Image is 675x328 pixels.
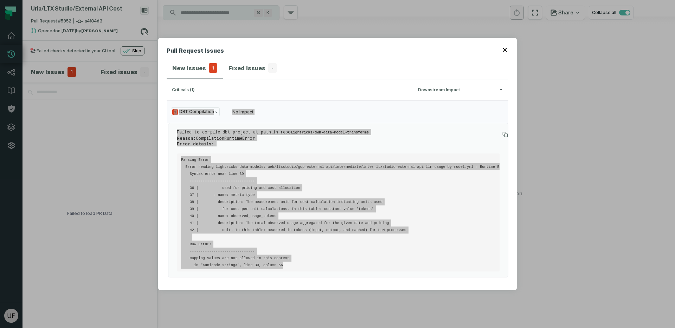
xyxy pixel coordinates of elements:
[177,141,214,146] strong: Error details:
[167,46,224,58] h2: Pull Request Issues
[229,64,265,72] h4: Fixed Issues
[172,87,503,93] button: criticals (1)Downstream Impact
[167,100,508,123] button: Issue TypeNo Impact
[418,87,503,93] div: Downstream Impact
[172,109,178,115] span: Severity
[181,158,508,267] code: Parsing Error Error reading lightricks_data_models: web/ltxstudio/gcp_external_api/intermediate/i...
[271,130,273,135] code: .
[167,100,508,282] div: criticals (1)Downstream Impact
[232,109,253,115] div: No Impact
[172,64,206,72] h4: New Issues
[171,107,220,116] span: Issue Type
[209,63,217,73] span: 1
[172,87,414,93] div: criticals (1)
[167,123,508,277] div: Issue TypeNo Impact
[268,63,277,73] span: -
[177,135,196,141] strong: Reason:
[291,130,369,135] code: Lightricks/dwh-data-model-transforms
[177,129,500,146] p: Failed to compile dbt project at path in repo CompilationRuntimeError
